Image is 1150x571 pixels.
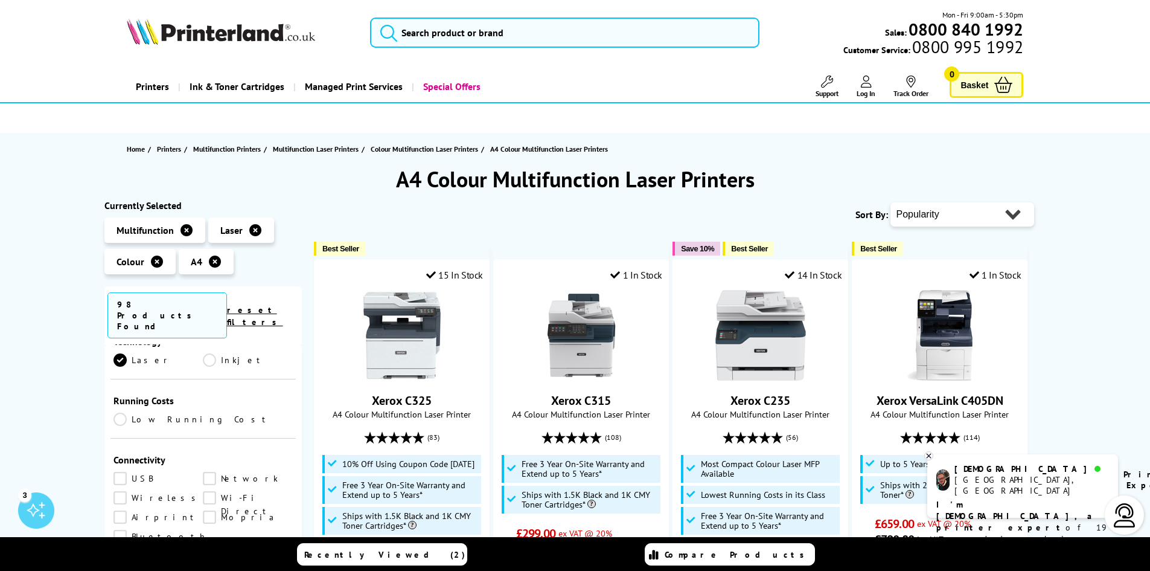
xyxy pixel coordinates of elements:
a: Support [816,76,839,98]
a: Xerox VersaLink C405DN [895,371,985,383]
a: Wi-Fi Direct [203,491,293,505]
span: A4 Colour Multifunction Laser Printers [490,144,608,153]
input: Search product or brand [370,18,759,48]
a: Home [127,143,148,155]
img: Xerox C325 [357,290,447,381]
p: of 19 years! I can help you choose the right product [936,499,1109,568]
a: Multifunction Printers [193,143,264,155]
span: A4 Colour Multifunction Laser Printer [858,408,1021,420]
a: Network [203,472,293,485]
a: Airprint [113,511,203,524]
a: Log In [857,76,875,98]
button: Save 10% [672,242,720,256]
span: Support [816,89,839,98]
b: I'm [DEMOGRAPHIC_DATA], a printer expert [936,499,1096,533]
span: Best Seller [731,244,768,253]
img: Printerland Logo [127,18,315,45]
span: £299.00 [516,526,555,541]
span: (108) [605,426,621,449]
b: 0800 840 1992 [909,18,1023,40]
a: reset filters [227,305,283,327]
span: Most Compact Colour Laser MFP Available [701,459,837,479]
span: Mon - Fri 9:00am - 5:30pm [942,9,1023,21]
a: Multifunction Laser Printers [273,143,362,155]
span: Customer Service: [843,41,1023,56]
span: 0800 995 1992 [910,41,1023,53]
span: Best Seller [860,244,897,253]
span: Ships with 2k Colour & 3k Black Toner* [880,480,1017,500]
div: [GEOGRAPHIC_DATA], [GEOGRAPHIC_DATA] [954,474,1108,496]
a: Xerox C235 [715,371,806,383]
span: Save 10% [681,244,714,253]
a: Recently Viewed (2) [297,543,467,566]
a: Xerox C325 [372,393,432,408]
span: (83) [427,426,439,449]
span: ex VAT @ 20% [917,518,971,529]
a: Basket 0 [950,72,1023,98]
span: Recently Viewed (2) [304,549,465,560]
span: Colour Multifunction Laser Printers [371,143,478,155]
img: Xerox VersaLink C405DN [895,290,985,381]
button: Best Seller [723,242,774,256]
a: Managed Print Services [293,71,412,102]
span: 98 Products Found [107,292,227,338]
span: Sales: [885,27,907,38]
div: 1 In Stock [610,269,662,281]
a: Xerox VersaLink C405DN [877,393,1003,408]
a: Colour Multifunction Laser Printers [371,143,481,155]
a: Compare Products [645,543,815,566]
a: Xerox C325 [357,371,447,383]
div: Connectivity [113,454,293,466]
img: Xerox C235 [715,290,806,381]
span: Multifunction [117,224,174,236]
span: Multifunction Laser Printers [273,143,359,155]
div: 3 [18,488,31,502]
span: £659.00 [875,516,914,532]
div: 1 In Stock [970,269,1021,281]
a: Ink & Toner Cartridges [178,71,293,102]
a: Mopria [203,511,293,524]
a: Xerox C235 [730,393,790,408]
span: Laser [220,224,243,236]
a: Track Order [893,76,928,98]
div: Currently Selected [104,199,302,211]
span: Multifunction Printers [193,143,261,155]
span: Ink & Toner Cartridges [190,71,284,102]
button: Best Seller [852,242,903,256]
span: £790.80 [875,532,914,547]
div: 15 In Stock [426,269,483,281]
a: USB [113,472,203,485]
span: Basket [960,77,988,93]
span: inc VAT [917,534,944,545]
a: Printers [157,143,184,155]
span: 0 [944,66,959,82]
span: Free 3 Year On-Site Warranty and Extend up to 5 Years* [522,459,658,479]
div: [DEMOGRAPHIC_DATA] [954,463,1108,474]
span: Ships with 1.5K Black and 1K CMY Toner Cartridges* [522,490,658,509]
span: Log In [857,89,875,98]
span: ex VAT @ 20% [558,527,612,539]
a: Printerland Logo [127,18,356,47]
a: Bluetooth [113,530,208,543]
span: (56) [786,426,798,449]
a: Wireless [113,491,203,505]
a: Xerox C315 [551,393,611,408]
span: Lowest Running Costs in its Class [701,490,825,500]
span: Best Seller [322,244,359,253]
span: A4 Colour Multifunction Laser Printer [679,408,842,420]
a: Low Running Cost [113,413,293,426]
h1: A4 Colour Multifunction Laser Printers [104,165,1046,193]
span: Printers [157,143,181,155]
img: user-headset-light.svg [1113,503,1137,527]
button: Best Seller [314,242,365,256]
span: Free 3 Year On-Site Warranty and Extend up to 5 Years* [701,511,837,531]
span: 10% Off Using Coupon Code [DATE] [342,459,474,469]
span: A4 Colour Multifunction Laser Printer [500,408,662,420]
a: Special Offers [412,71,490,102]
span: Sort By: [855,208,888,221]
span: Free 3 Year On-Site Warranty and Extend up to 5 Years* [342,480,479,500]
span: A4 [191,256,202,268]
a: Laser [113,353,203,367]
div: 14 In Stock [785,269,842,281]
span: Up to 5 Years On-Site Warranty* [880,459,999,469]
